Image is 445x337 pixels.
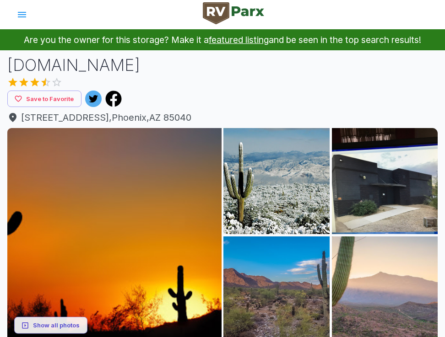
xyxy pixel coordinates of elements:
[203,2,264,24] img: RVParx Logo
[11,4,33,26] button: account of current user
[7,111,438,124] span: [STREET_ADDRESS] , Phoenix , AZ 85040
[11,29,434,50] p: Are you the owner for this storage? Make it a and be seen in the top search results!
[7,111,438,124] a: [STREET_ADDRESS],Phoenix,AZ 85040
[332,128,438,234] img: AJQcZqL3QXwAOnIj31Y4OtCvcRh53Vaeqx64dFdxYAZAKoBhg8OekJcFbrpFaEdONYZBdT9YRKrRejTN9MVNbs12g6Bn3U3KQ...
[7,91,81,107] button: Save to Favorite
[209,34,269,45] a: featured listing
[223,128,329,234] img: AJQcZqLExEG7ZHBJW9knlq9_IQxEpqw4_UBu0B3R1EGyX_b9NYwEjLuvQzCP-byB0oVK-pUwpe2MftjjOTPBzQX3C0BggzMJ5...
[14,317,87,334] button: Show all photos
[203,2,264,27] a: RVParx Logo
[7,54,438,77] h1: [DOMAIN_NAME]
